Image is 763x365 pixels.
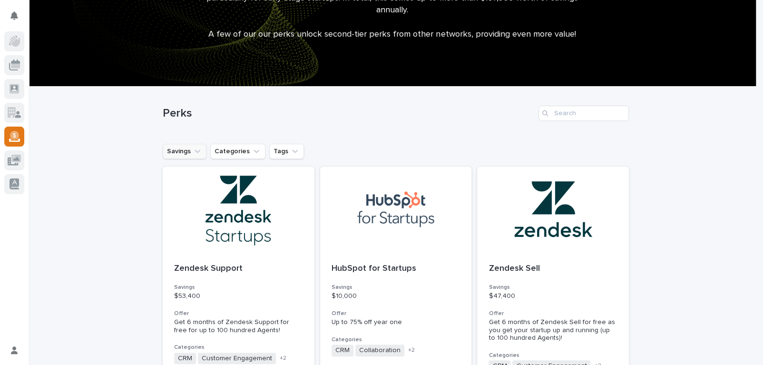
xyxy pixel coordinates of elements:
[489,352,617,359] h3: Categories
[538,106,629,121] input: Search
[332,264,460,274] p: HubSpot for Startups
[489,292,617,300] p: $47,400
[332,336,460,344] h3: Categories
[489,264,617,274] p: Zendesk Sell
[12,11,24,27] div: Notifications
[355,345,404,356] span: Collaboration
[202,29,582,41] p: A few of our our perks unlock second-tier perks from other networks, providing even more value!
[174,318,303,335] p: Get 6 months of Zendesk Support for free for up to 100 hundred Agents!
[210,144,265,159] button: Categories
[198,353,276,365] span: Customer Engagement
[332,292,460,300] p: $10,000
[489,284,617,291] h3: Savings
[4,6,24,26] button: Notifications
[332,318,460,326] p: Up to 75% off year one
[174,310,303,317] h3: Offer
[174,292,303,300] p: $53,400
[332,284,460,291] h3: Savings
[163,144,206,159] button: Savings
[269,144,304,159] button: Tags
[489,310,617,317] h3: Offer
[174,284,303,291] h3: Savings
[174,264,303,274] p: Zendesk Support
[332,345,353,356] span: CRM
[332,310,460,317] h3: Offer
[489,318,617,342] p: Get 6 months of Zendesk Sell for free as you get your startup up and running (up to 100 hundred A...
[163,107,535,120] h1: Perks
[408,347,415,353] span: + 2
[174,353,196,365] span: CRM
[174,344,303,351] h3: Categories
[280,355,286,361] span: + 2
